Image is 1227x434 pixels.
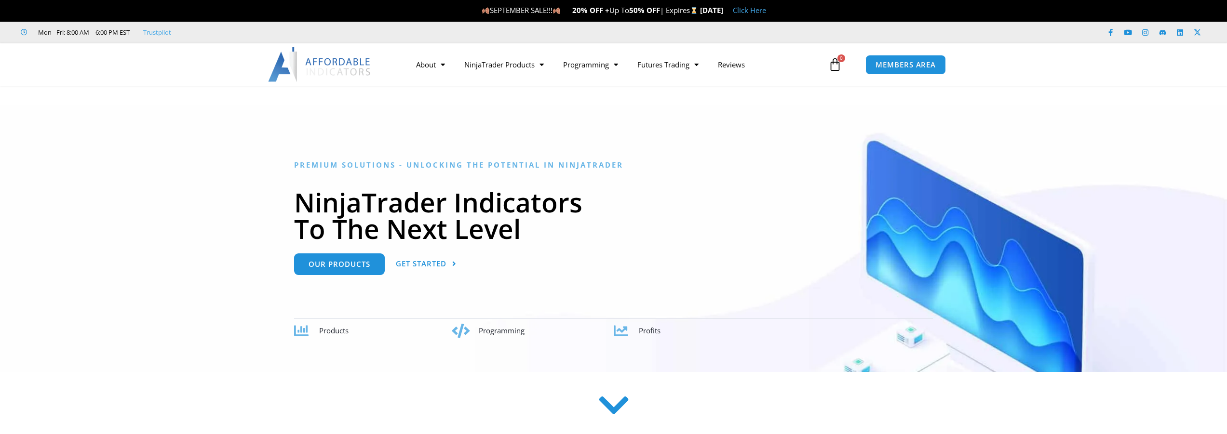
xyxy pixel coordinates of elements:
[479,326,525,335] span: Programming
[708,53,755,76] a: Reviews
[572,5,609,15] strong: 20% OFF +
[309,261,370,268] span: Our Products
[733,5,766,15] a: Click Here
[482,5,700,15] span: SEPTEMBER SALE!!! Up To | Expires
[143,26,171,38] a: Trustpilot
[406,53,455,76] a: About
[865,55,946,75] a: MEMBERS AREA
[876,61,936,68] span: MEMBERS AREA
[553,7,560,14] img: 🍂
[639,326,661,335] span: Profits
[396,253,457,275] a: Get Started
[294,253,385,275] a: Our Products
[482,7,489,14] img: 🍂
[268,47,372,82] img: LogoAI | Affordable Indicators – NinjaTrader
[36,26,130,38] span: Mon - Fri: 8:00 AM – 6:00 PM EST
[553,53,628,76] a: Programming
[455,53,553,76] a: NinjaTrader Products
[700,5,723,15] strong: [DATE]
[294,160,933,170] h6: Premium Solutions - Unlocking the Potential in NinjaTrader
[628,53,708,76] a: Futures Trading
[406,53,826,76] nav: Menu
[396,260,446,267] span: Get Started
[294,189,933,242] h1: NinjaTrader Indicators To The Next Level
[690,7,698,14] img: ⌛
[629,5,660,15] strong: 50% OFF
[319,326,349,335] span: Products
[837,54,845,62] span: 0
[814,51,856,79] a: 0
